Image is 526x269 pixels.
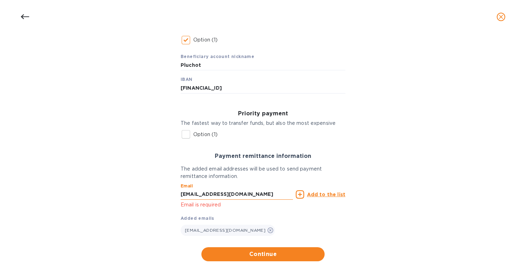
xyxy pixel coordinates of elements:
[185,228,265,233] span: [EMAIL_ADDRESS][DOMAIN_NAME]
[181,165,345,180] p: The added email addresses will be used to send payment remittance information.
[201,247,325,261] button: Continue
[181,83,345,94] input: IBAN
[493,8,509,25] button: close
[181,201,293,209] p: Email is required
[193,131,218,138] p: Option (1)
[181,153,345,160] h3: Payment remittance information
[181,225,275,236] div: [EMAIL_ADDRESS][DOMAIN_NAME]
[181,77,193,82] b: IBAN
[181,120,345,127] p: The fastest way to transfer funds, but also the most expensive
[207,250,319,258] span: Continue
[181,184,193,188] label: Email
[181,54,254,59] b: Beneficiary account nickname
[307,192,345,197] u: Add to the list
[181,189,293,200] input: Enter email
[181,110,345,117] h3: Priority payment
[193,36,218,44] p: Option (1)
[181,60,345,71] input: Beneficiary account nickname
[181,216,214,221] b: Added emails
